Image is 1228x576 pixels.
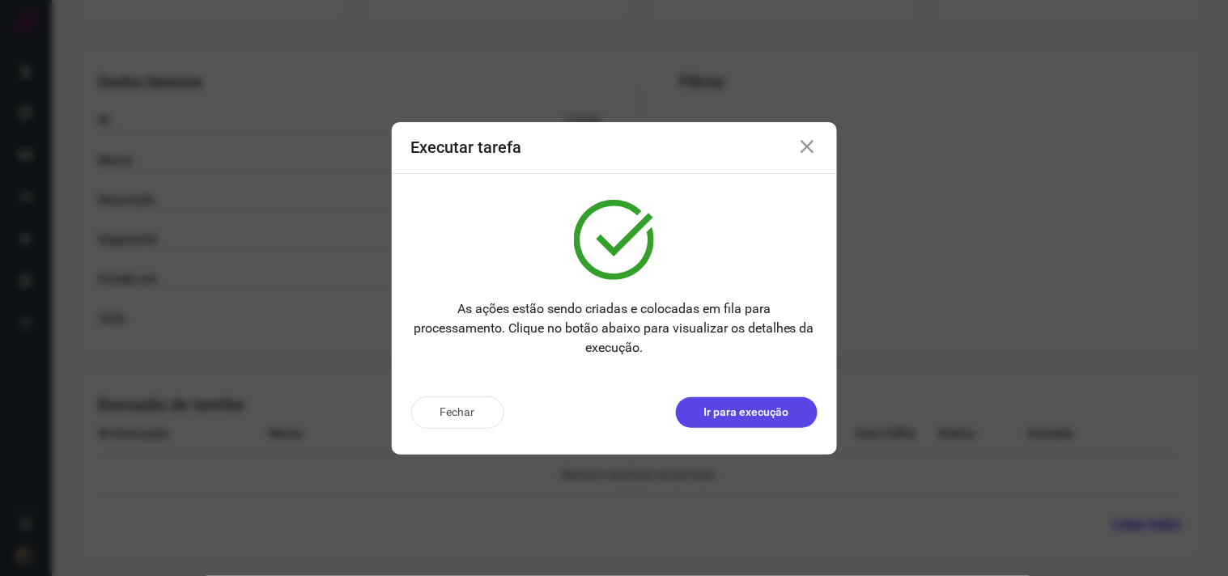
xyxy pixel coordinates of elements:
button: Fechar [411,396,504,429]
img: verified.svg [574,200,654,280]
button: Ir para execução [676,397,818,428]
p: As ações estão sendo criadas e colocadas em fila para processamento. Clique no botão abaixo para ... [411,299,818,358]
h3: Executar tarefa [411,138,522,157]
p: Ir para execução [704,404,789,421]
